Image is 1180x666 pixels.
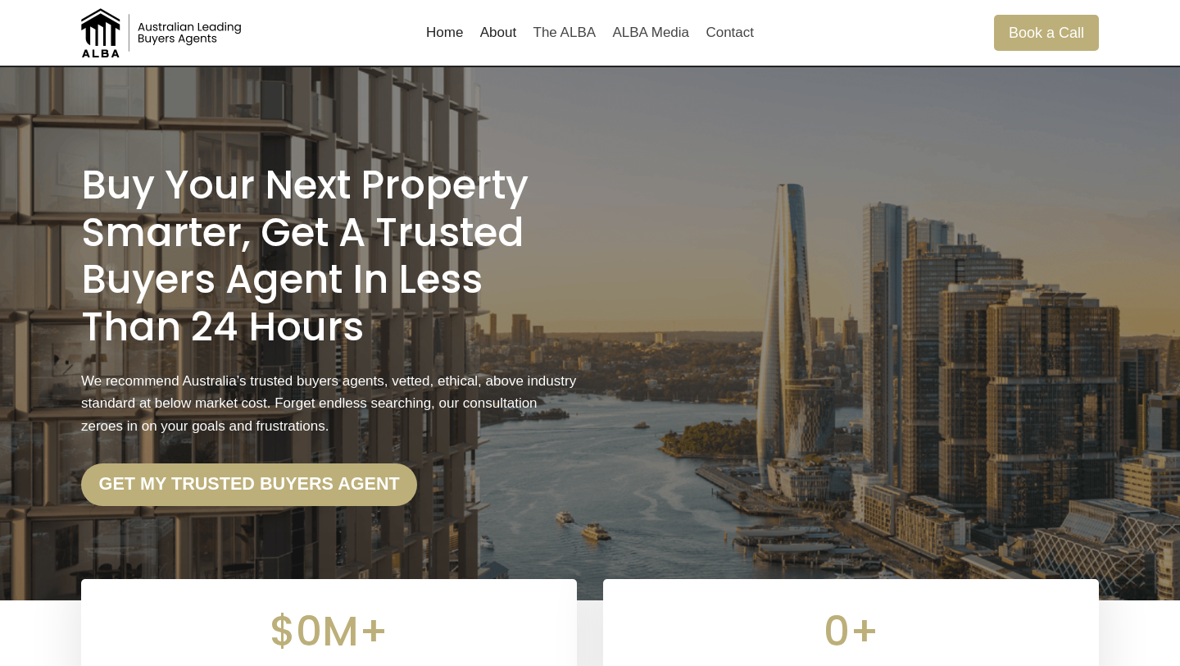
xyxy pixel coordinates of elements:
a: Get my trusted Buyers Agent [81,463,417,506]
a: ALBA Media [604,13,697,52]
a: About [472,13,525,52]
a: The ALBA [524,13,604,52]
img: Australian Leading Buyers Agents [81,8,245,57]
h1: Buy Your Next Property Smarter, Get a Trusted Buyers Agent in less than 24 Hours [81,162,577,350]
div: 0+ [623,599,1079,664]
p: We recommend Australia’s trusted buyers agents, vetted, ethical, above industry standard at below... [81,370,577,437]
a: Book a Call [994,15,1099,50]
div: $0M+ [101,599,557,664]
strong: Get my trusted Buyers Agent [99,473,400,494]
a: Home [418,13,472,52]
nav: Primary Navigation [418,13,762,52]
a: Contact [697,13,762,52]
